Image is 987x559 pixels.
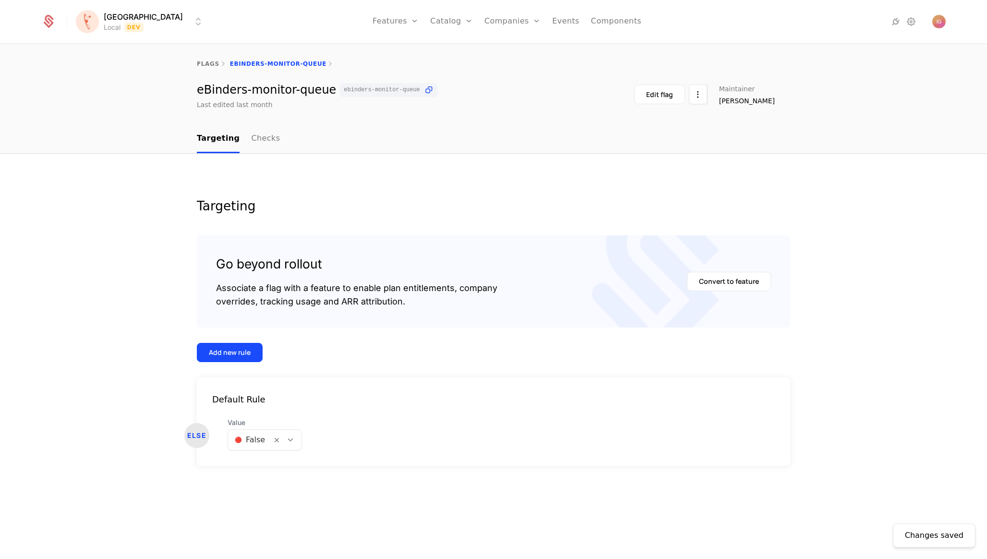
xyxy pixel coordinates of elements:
[209,348,251,357] div: Add new rule
[197,200,790,212] div: Targeting
[932,15,946,28] img: Igor Grebenarovic
[687,272,771,291] button: Convert to feature
[124,23,144,32] span: Dev
[197,125,280,153] ul: Choose Sub Page
[228,418,302,427] span: Value
[905,530,963,541] div: Changes saved
[197,125,240,153] a: Targeting
[719,96,775,106] span: [PERSON_NAME]
[197,393,790,406] div: Default Rule
[932,15,946,28] button: Open user button
[905,16,917,27] a: Settings
[79,11,204,32] button: Select environment
[634,85,685,104] button: Edit flag
[197,61,219,67] a: flags
[646,90,673,99] div: Edit flag
[344,87,420,93] span: ebinders-monitor-queue
[216,281,497,308] div: Associate a flag with a feature to enable plan entitlements, company overrides, tracking usage an...
[104,11,183,23] span: [GEOGRAPHIC_DATA]
[890,16,902,27] a: Integrations
[197,125,790,153] nav: Main
[197,343,263,362] button: Add new rule
[184,423,209,448] div: ELSE
[719,85,755,92] span: Maintainer
[104,23,120,32] div: Local
[197,83,438,97] div: eBinders-monitor-queue
[76,10,99,33] img: Florence
[216,255,497,274] div: Go beyond rollout
[689,85,707,104] button: Select action
[251,125,280,153] a: Checks
[197,100,273,109] div: Last edited last month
